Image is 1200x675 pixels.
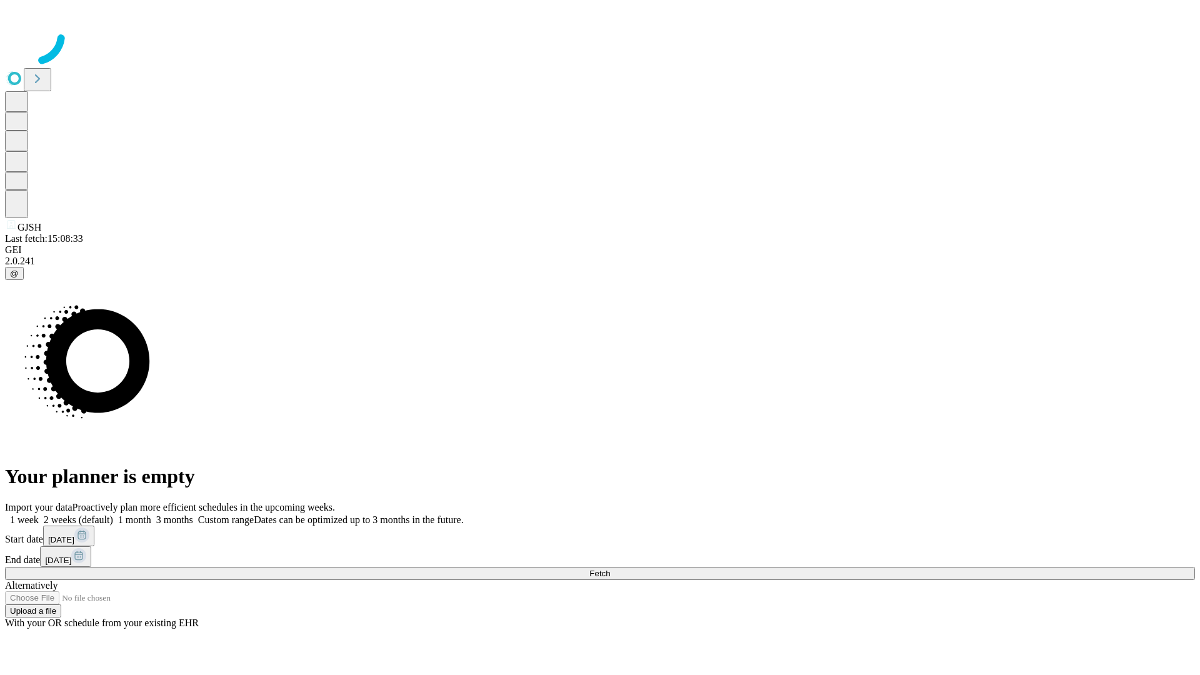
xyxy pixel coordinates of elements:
[5,580,57,591] span: Alternatively
[40,546,91,567] button: [DATE]
[5,267,24,280] button: @
[44,514,113,525] span: 2 weeks (default)
[5,244,1195,256] div: GEI
[198,514,254,525] span: Custom range
[5,526,1195,546] div: Start date
[156,514,193,525] span: 3 months
[254,514,463,525] span: Dates can be optimized up to 3 months in the future.
[17,222,41,232] span: GJSH
[5,256,1195,267] div: 2.0.241
[5,567,1195,580] button: Fetch
[10,514,39,525] span: 1 week
[43,526,94,546] button: [DATE]
[5,617,199,628] span: With your OR schedule from your existing EHR
[5,465,1195,488] h1: Your planner is empty
[589,569,610,578] span: Fetch
[72,502,335,512] span: Proactively plan more efficient schedules in the upcoming weeks.
[5,604,61,617] button: Upload a file
[5,233,83,244] span: Last fetch: 15:08:33
[10,269,19,278] span: @
[5,546,1195,567] div: End date
[5,502,72,512] span: Import your data
[48,535,74,544] span: [DATE]
[118,514,151,525] span: 1 month
[45,556,71,565] span: [DATE]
